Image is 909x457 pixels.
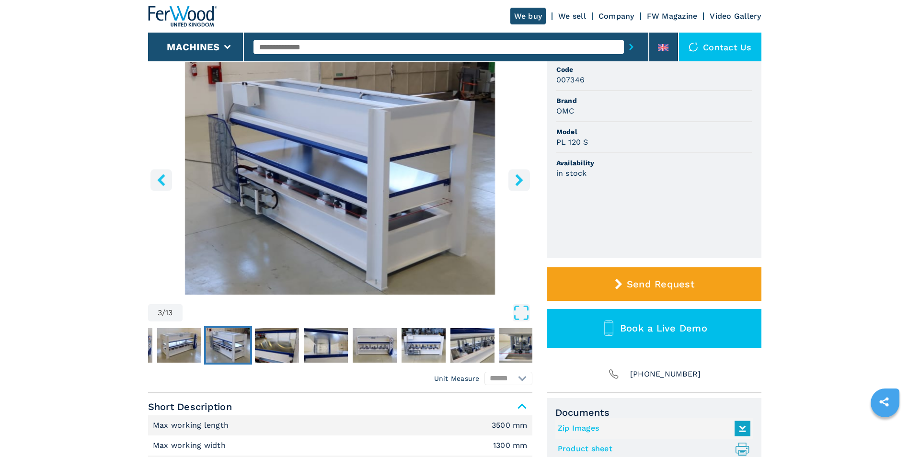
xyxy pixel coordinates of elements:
button: Go to Slide 4 [253,326,301,365]
button: Go to Slide 8 [449,326,496,365]
span: Short Description [148,398,532,415]
button: Book a Live Demo [547,309,761,348]
button: left-button [150,169,172,191]
em: 1300 mm [493,442,528,449]
img: 7c33a7bd64d49e00a054c4b750630bd7 [157,328,201,363]
img: Phone [607,367,621,381]
span: / [162,309,165,317]
img: 15910221f494321e33797bb8ba8731e7 [450,328,495,363]
a: Company [598,11,634,21]
img: 2808e23ae96b7141fdc926b58a466f5d [206,328,250,363]
span: Send Request [627,278,694,290]
span: Documents [555,407,753,418]
div: Go to Slide 3 [148,62,532,295]
button: Go to Slide 2 [155,326,203,365]
h3: in stock [556,168,587,179]
button: submit-button [624,36,639,58]
span: Book a Live Demo [620,322,707,334]
img: Contact us [689,42,698,52]
img: ea24e16b8346b4b7e6bf1f6d07d8fdc0 [402,328,446,363]
button: Go to Slide 7 [400,326,448,365]
a: We sell [558,11,586,21]
iframe: Chat [868,414,902,450]
button: Go to Slide 9 [497,326,545,365]
img: ca320460faea831b21162c3bd4a4300a [353,328,397,363]
button: Open Fullscreen [185,304,530,321]
span: Brand [556,96,752,105]
span: Code [556,65,752,74]
a: We buy [510,8,546,24]
button: right-button [508,169,530,191]
button: Go to Slide 6 [351,326,399,365]
img: 35c80f555845470b3b57578740d11d74 [499,328,543,363]
button: Go to Slide 3 [204,326,252,365]
img: 649c10caae215327eaba6bc35f1475aa [304,328,348,363]
button: Send Request [547,267,761,301]
span: 3 [158,309,162,317]
button: Go to Slide 5 [302,326,350,365]
a: Product sheet [558,441,746,457]
h3: 007346 [556,74,585,85]
h3: OMC [556,105,575,116]
em: 3500 mm [492,422,528,429]
a: Video Gallery [710,11,761,21]
span: 13 [165,309,173,317]
button: Machines [167,41,219,53]
img: Hot Presses OMC PL 120 S [148,62,532,295]
a: Zip Images [558,421,746,436]
img: 7c00f8e96383b90c0492dd02daf18e62 [255,328,299,363]
span: [PHONE_NUMBER] [630,367,701,381]
img: Ferwood [148,6,217,27]
p: Max working width [153,440,229,451]
nav: Thumbnail Navigation [106,326,491,365]
span: Model [556,127,752,137]
a: sharethis [872,390,896,414]
span: Availability [556,158,752,168]
a: FW Magazine [647,11,698,21]
p: Max working length [153,420,231,431]
div: Contact us [679,33,761,61]
em: Unit Measure [434,374,480,383]
h3: PL 120 S [556,137,588,148]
